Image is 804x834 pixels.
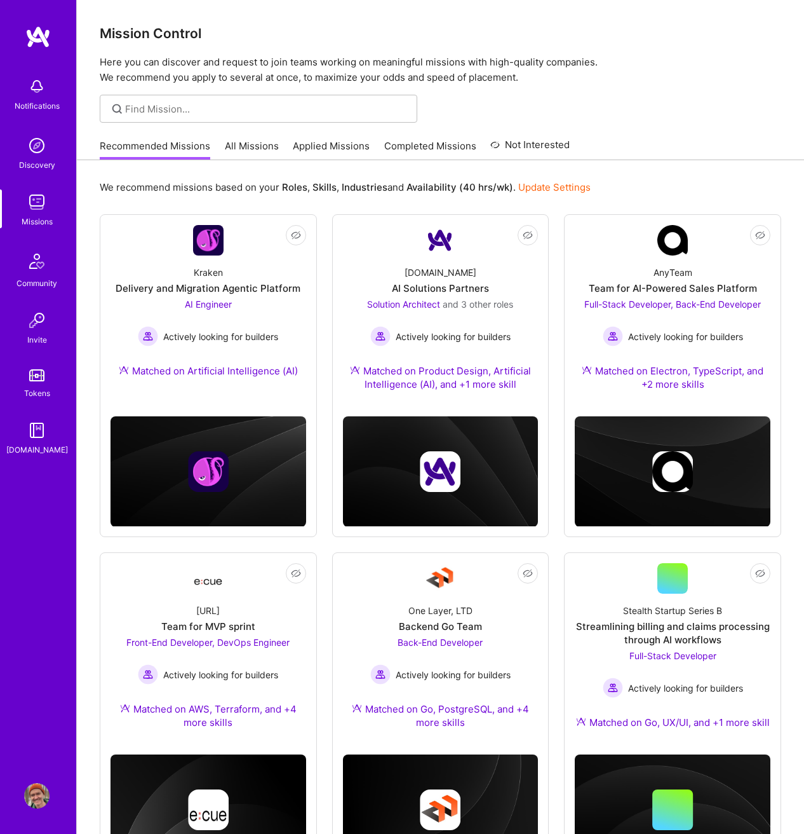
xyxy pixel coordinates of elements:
[755,230,765,240] i: icon EyeClosed
[396,330,511,343] span: Actively looking for builders
[603,326,623,346] img: Actively looking for builders
[111,563,306,744] a: Company Logo[URL]Team for MVP sprintFront-End Developer, DevOps Engineer Actively looking for bui...
[125,102,408,116] input: Find Mission...
[291,568,301,578] i: icon EyeClosed
[111,416,306,527] img: cover
[370,326,391,346] img: Actively looking for builders
[405,266,476,279] div: [DOMAIN_NAME]
[100,181,591,194] p: We recommend missions based on your , , and .
[425,563,455,594] img: Company Logo
[443,299,513,310] span: and 3 other roles
[490,137,570,160] a: Not Interested
[24,783,50,809] img: User Avatar
[343,364,539,391] div: Matched on Product Design, Artificial Intelligence (AI), and +1 more skill
[100,55,781,85] p: Here you can discover and request to join teams working on meaningful missions with high-quality ...
[193,225,224,256] img: Company Logo
[100,25,781,41] h3: Mission Control
[384,139,476,160] a: Completed Missions
[126,637,290,648] span: Front-End Developer, DevOps Engineer
[120,703,130,713] img: Ateam Purple Icon
[652,451,693,492] img: Company logo
[396,668,511,681] span: Actively looking for builders
[582,365,592,375] img: Ateam Purple Icon
[163,668,278,681] span: Actively looking for builders
[392,282,489,295] div: AI Solutions Partners
[138,664,158,685] img: Actively looking for builders
[24,189,50,215] img: teamwork
[119,364,298,378] div: Matched on Artificial Intelligence (AI)
[17,277,57,290] div: Community
[24,74,50,99] img: bell
[367,299,440,310] span: Solution Architect
[628,330,743,343] span: Actively looking for builders
[603,678,623,698] img: Actively looking for builders
[19,158,55,172] div: Discovery
[282,181,307,193] b: Roles
[575,620,770,646] div: Streamlining billing and claims processing through AI workflows
[575,563,770,744] a: Stealth Startup Series BStreamlining billing and claims processing through AI workflowsFull-Stack...
[22,246,52,277] img: Community
[15,99,60,113] div: Notifications
[196,604,220,617] div: [URL]
[111,225,306,393] a: Company LogoKrakenDelivery and Migration Agentic PlatformAI Engineer Actively looking for builder...
[24,133,50,158] img: discovery
[163,330,278,343] span: Actively looking for builders
[194,266,223,279] div: Kraken
[116,282,300,295] div: Delivery and Migration Agentic Platform
[575,364,770,391] div: Matched on Electron, TypeScript, and +2 more skills
[523,230,533,240] i: icon EyeClosed
[25,25,51,48] img: logo
[398,637,483,648] span: Back-End Developer
[225,139,279,160] a: All Missions
[29,369,44,381] img: tokens
[408,604,472,617] div: One Layer, LTD
[138,326,158,346] img: Actively looking for builders
[119,365,129,375] img: Ateam Purple Icon
[350,365,360,375] img: Ateam Purple Icon
[291,230,301,240] i: icon EyeClosed
[188,451,229,492] img: Company logo
[657,225,688,256] img: Company Logo
[518,181,591,193] a: Update Settings
[343,416,539,527] img: cover
[185,299,232,310] span: AI Engineer
[110,102,124,116] i: icon SearchGrey
[653,266,692,279] div: AnyTeam
[575,416,770,527] img: cover
[24,308,50,333] img: Invite
[420,790,460,830] img: Company logo
[420,451,460,492] img: Company logo
[161,620,255,633] div: Team for MVP sprint
[755,568,765,578] i: icon EyeClosed
[22,215,53,228] div: Missions
[343,563,539,744] a: Company LogoOne Layer, LTDBackend Go TeamBack-End Developer Actively looking for buildersActively...
[24,418,50,443] img: guide book
[188,790,229,830] img: Company logo
[343,225,539,406] a: Company Logo[DOMAIN_NAME]AI Solutions PartnersSolution Architect and 3 other rolesActively lookin...
[399,620,482,633] div: Backend Go Team
[312,181,337,193] b: Skills
[27,333,47,346] div: Invite
[575,225,770,406] a: Company LogoAnyTeamTeam for AI-Powered Sales PlatformFull-Stack Developer, Back-End Developer Act...
[425,225,455,256] img: Company Logo
[352,703,362,713] img: Ateam Purple Icon
[343,702,539,729] div: Matched on Go, PostgreSQL, and +4 more skills
[628,681,743,695] span: Actively looking for builders
[576,716,586,727] img: Ateam Purple Icon
[100,139,210,160] a: Recommended Missions
[193,567,224,590] img: Company Logo
[589,282,757,295] div: Team for AI-Powered Sales Platform
[629,650,716,661] span: Full-Stack Developer
[24,386,50,400] div: Tokens
[523,568,533,578] i: icon EyeClosed
[584,299,761,310] span: Full-Stack Developer, Back-End Developer
[406,181,513,193] b: Availability (40 hrs/wk)
[370,664,391,685] img: Actively looking for builders
[6,443,68,456] div: [DOMAIN_NAME]
[21,783,53,809] a: User Avatar
[623,604,722,617] div: Stealth Startup Series B
[293,139,370,160] a: Applied Missions
[111,702,306,729] div: Matched on AWS, Terraform, and +4 more skills
[342,181,387,193] b: Industries
[576,716,770,729] div: Matched on Go, UX/UI, and +1 more skill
